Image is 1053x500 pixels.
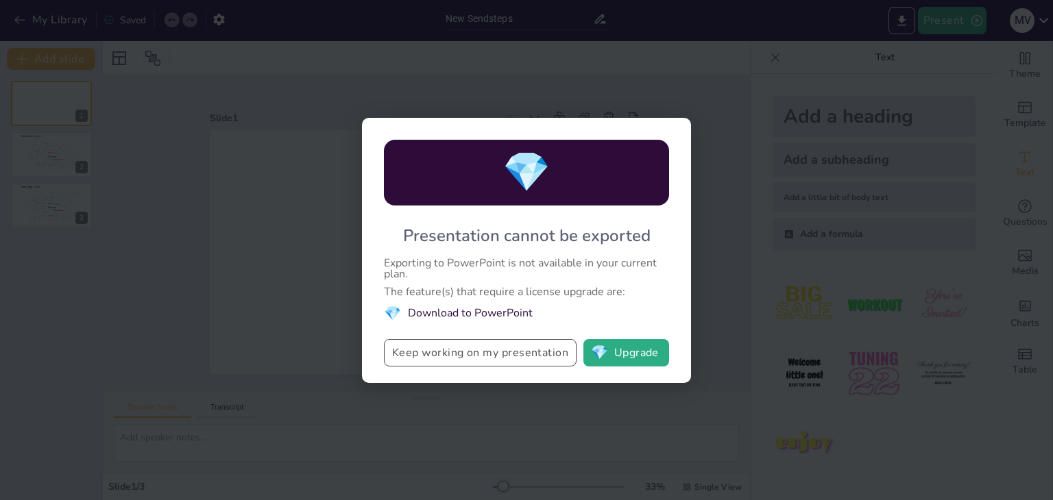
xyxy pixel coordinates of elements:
button: diamondUpgrade [583,339,669,366]
div: The feature(s) that require a license upgrade are: [384,286,669,297]
span: diamond [503,146,550,199]
button: Keep working on my presentation [384,339,577,366]
div: Presentation cannot be exported [403,225,651,247]
div: Exporting to PowerPoint is not available in your current plan. [384,258,669,279]
span: diamond [591,346,608,360]
li: Download to PowerPoint [384,304,669,323]
span: diamond [384,304,401,323]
